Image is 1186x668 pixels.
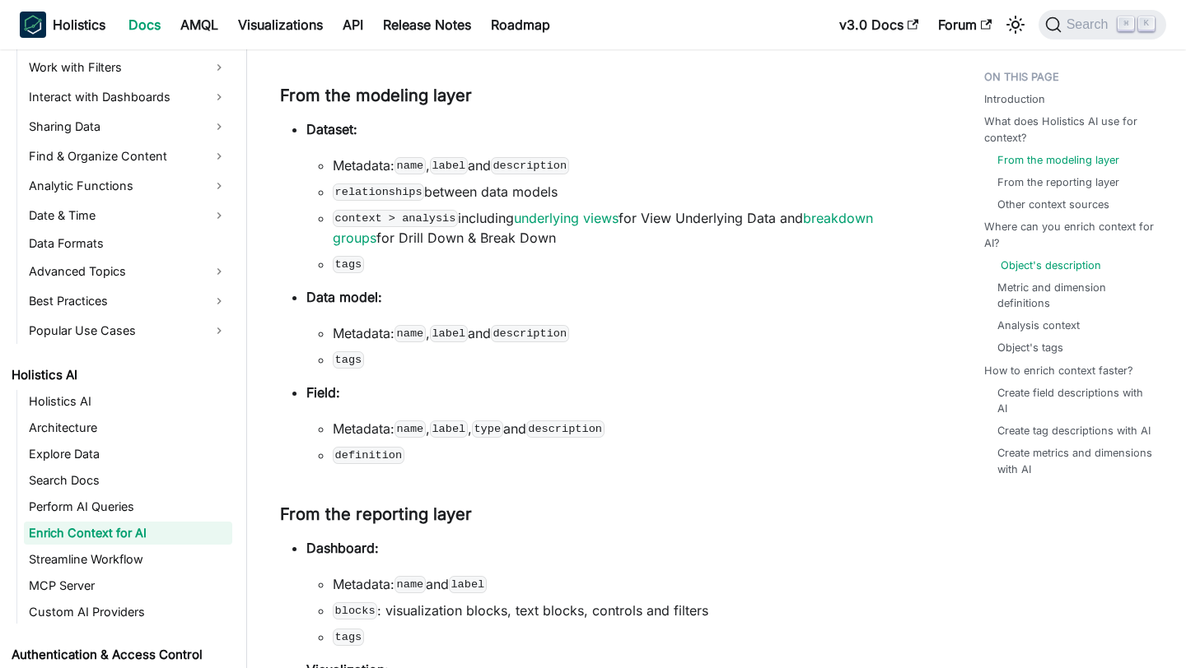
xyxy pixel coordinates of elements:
strong: Field: [306,384,340,401]
code: tags [333,351,364,368]
a: Streamline Workflow [24,548,232,571]
a: From the reporting layer [997,174,1119,190]
code: name [395,157,426,174]
button: Search (Command+K) [1039,10,1166,39]
a: Analytic Functions [24,173,232,199]
a: AMQL [170,12,228,38]
a: Search Docs [24,469,232,492]
a: From the modeling layer [997,152,1119,168]
a: Sharing Data [24,114,232,140]
li: Metadata: , , and [333,419,918,438]
a: Authentication & Access Control [7,643,232,666]
a: HolisticsHolistics [20,12,105,38]
code: type [472,420,503,437]
a: v3.0 Docs [829,12,928,38]
code: name [395,576,426,592]
li: including for View Underlying Data and for Drill Down & Break Down [333,208,918,248]
a: Best Practices [24,288,232,314]
b: Holistics [53,15,105,35]
a: Holistics AI [24,390,232,413]
a: Popular Use Cases [24,318,232,344]
a: Advanced Topics [24,258,232,285]
code: label [430,420,468,437]
a: Docs [119,12,170,38]
code: description [491,157,569,174]
a: Object's tags [997,340,1063,355]
code: label [430,325,468,341]
li: Metadata: and [333,574,918,594]
a: Forum [928,12,1002,38]
strong: Dataset: [306,121,357,137]
a: Create tag descriptions with AI [997,423,1151,438]
code: blocks [333,602,377,619]
kbd: K [1138,16,1155,31]
code: relationships [333,183,424,200]
li: : visualization blocks, text blocks, controls and filters [333,601,918,620]
h3: From the reporting layer [280,504,918,525]
a: Create metrics and dimensions with AI [997,445,1153,476]
a: MCP Server [24,574,232,597]
code: description [526,420,605,437]
a: Metric and dimension definitions [997,280,1153,311]
a: Roadmap [481,12,560,38]
a: Explore Data [24,443,232,466]
a: Work with Filters [24,54,232,81]
a: Architecture [24,416,232,439]
code: description [491,325,569,341]
li: Metadata: , and [333,323,918,343]
a: Data Formats [24,232,232,255]
a: Date & Time [24,202,232,229]
a: Introduction [984,91,1045,107]
code: name [395,325,426,341]
strong: Data model: [306,289,382,305]
a: Perform AI Queries [24,495,232,518]
code: tags [333,629,364,645]
strong: Dashboard: [306,540,379,556]
a: Object's description [1001,257,1101,273]
code: label [430,157,468,174]
code: name [395,420,426,437]
a: Other context sources [997,197,1109,212]
span: Search [1062,17,1118,32]
a: Enrich Context for AI [24,522,232,545]
code: tags [333,256,364,272]
a: Release Notes [373,12,481,38]
li: Metadata: , and [333,155,918,175]
a: Analysis context [997,318,1080,333]
code: definition [333,447,404,463]
h3: From the modeling layer [280,86,918,106]
a: underlying views [514,210,619,226]
a: API [333,12,373,38]
img: Holistics [20,12,46,38]
code: label [449,576,487,592]
a: Find & Organize Content [24,143,232,169]
a: Custom AI Providers [24,601,232,624]
button: Switch between dark and light mode (currently light mode) [1002,12,1029,38]
kbd: ⌘ [1118,16,1134,31]
a: Where can you enrich context for AI? [984,219,1160,250]
a: How to enrich context faster? [984,363,1133,378]
li: between data models [333,182,918,202]
a: Holistics AI [7,364,232,387]
a: breakdown groups [333,210,873,246]
a: Interact with Dashboards [24,84,232,110]
a: Create field descriptions with AI [997,385,1153,416]
code: context > analysis [333,210,458,226]
a: What does Holistics AI use for context? [984,114,1160,145]
a: Visualizations [228,12,333,38]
